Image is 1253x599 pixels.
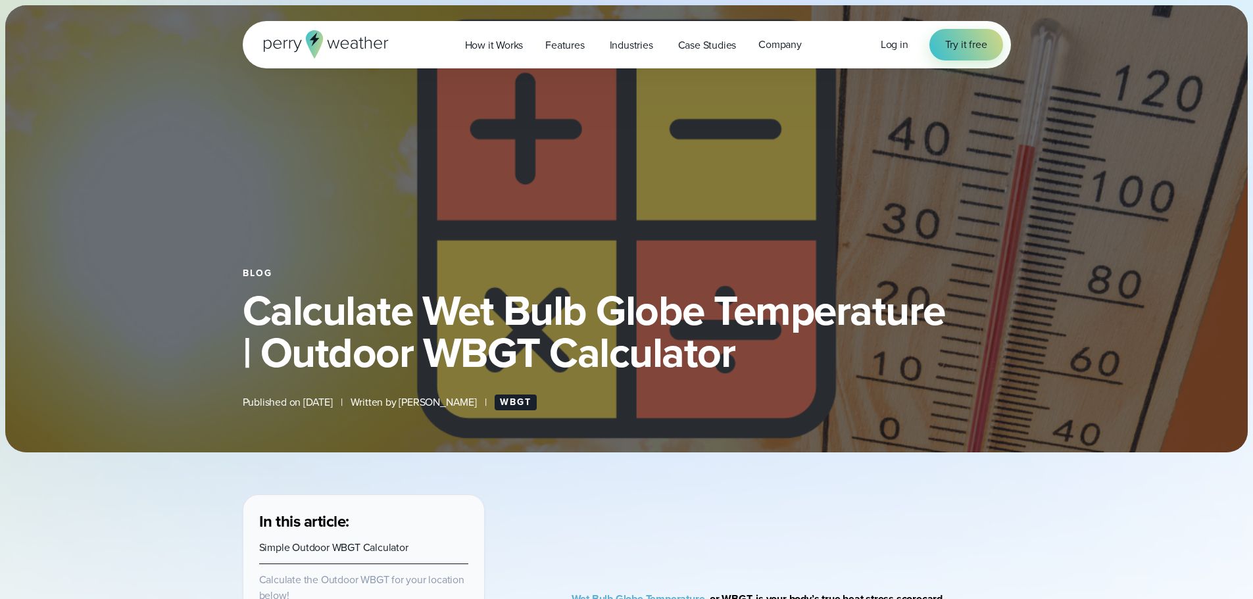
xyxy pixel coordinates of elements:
span: Try it free [945,37,987,53]
span: | [485,395,487,410]
span: How it Works [465,37,524,53]
h1: Calculate Wet Bulb Globe Temperature | Outdoor WBGT Calculator [243,289,1011,373]
span: Features [545,37,584,53]
span: | [341,395,343,410]
iframe: WBGT Explained: Listen as we break down all you need to know about WBGT Video [610,494,972,549]
a: Case Studies [667,32,748,59]
a: How it Works [454,32,535,59]
a: Log in [881,37,908,53]
span: Industries [610,37,653,53]
span: Case Studies [678,37,737,53]
span: Published on [DATE] [243,395,333,410]
div: Blog [243,268,1011,279]
span: Company [758,37,802,53]
h3: In this article: [259,511,468,532]
a: Simple Outdoor WBGT Calculator [259,540,408,555]
span: Written by [PERSON_NAME] [351,395,477,410]
span: Log in [881,37,908,52]
a: Try it free [929,29,1003,60]
a: WBGT [495,395,537,410]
